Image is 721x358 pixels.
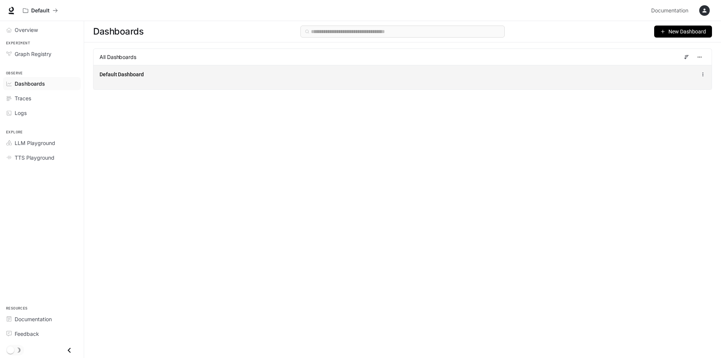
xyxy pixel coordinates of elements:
[15,94,31,102] span: Traces
[15,315,52,323] span: Documentation
[7,346,14,354] span: Dark mode toggle
[3,92,81,105] a: Traces
[15,139,55,147] span: LLM Playground
[3,106,81,119] a: Logs
[15,154,54,162] span: TTS Playground
[93,24,143,39] span: Dashboards
[15,109,27,117] span: Logs
[3,327,81,340] a: Feedback
[15,330,39,338] span: Feedback
[668,27,706,36] span: New Dashboard
[3,77,81,90] a: Dashboards
[15,80,45,88] span: Dashboards
[100,53,136,61] span: All Dashboards
[15,26,38,34] span: Overview
[31,8,50,14] p: Default
[654,26,712,38] button: New Dashboard
[3,136,81,150] a: LLM Playground
[100,71,144,78] a: Default Dashboard
[648,3,694,18] a: Documentation
[61,343,78,358] button: Close drawer
[20,3,61,18] button: All workspaces
[15,50,51,58] span: Graph Registry
[3,47,81,60] a: Graph Registry
[3,23,81,36] a: Overview
[3,151,81,164] a: TTS Playground
[3,313,81,326] a: Documentation
[651,6,688,15] span: Documentation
